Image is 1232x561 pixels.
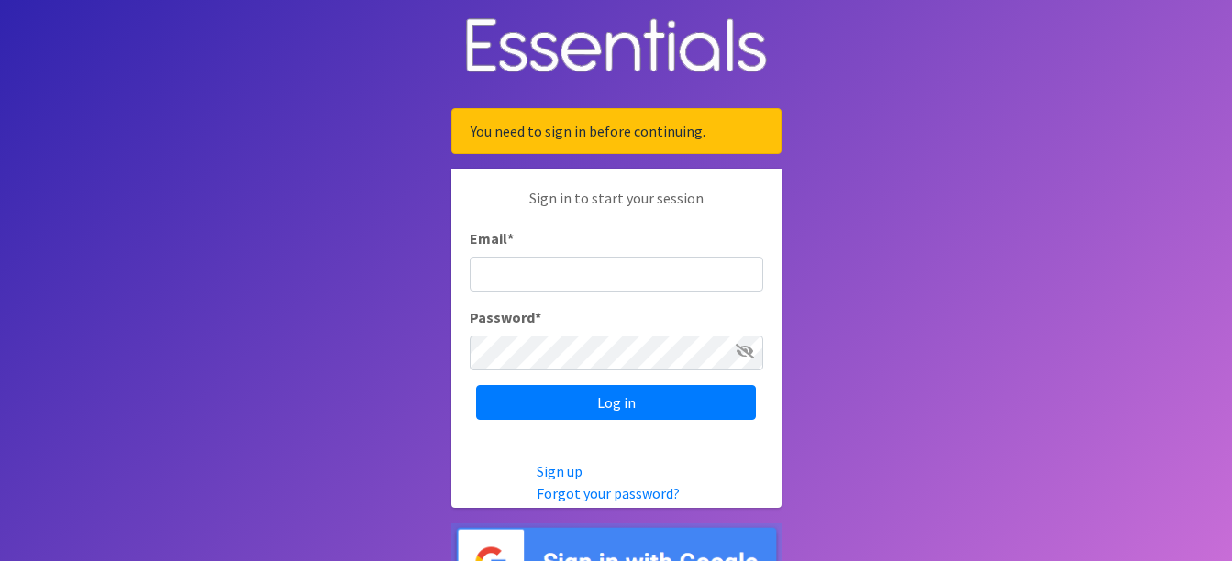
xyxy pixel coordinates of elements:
abbr: required [507,229,514,247]
div: You need to sign in before continuing. [451,108,782,154]
p: Sign in to start your session [470,187,763,227]
label: Password [470,306,541,328]
input: Log in [476,385,756,420]
a: Forgot your password? [537,484,680,502]
abbr: required [535,308,541,326]
a: Sign up [537,462,583,480]
label: Email [470,227,514,249]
